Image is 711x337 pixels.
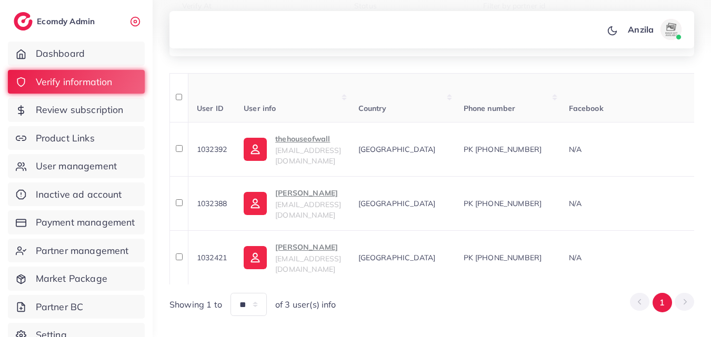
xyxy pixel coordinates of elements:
a: [PERSON_NAME][EMAIL_ADDRESS][DOMAIN_NAME] [244,241,341,275]
span: Dashboard [36,47,85,60]
span: Showing 1 to [169,299,222,311]
span: Facebook [569,104,604,113]
p: Anzila [628,23,654,36]
span: [EMAIL_ADDRESS][DOMAIN_NAME] [275,200,341,220]
img: avatar [660,19,682,40]
span: N/A [569,199,582,208]
a: Inactive ad account [8,182,145,207]
span: User ID [197,104,224,113]
span: Verify information [36,75,113,89]
span: PK [PHONE_NUMBER] [464,145,542,154]
a: logoEcomdy Admin [14,12,97,30]
a: Anzilaavatar [622,19,686,40]
span: N/A [569,253,582,262]
span: 1032392 [197,145,227,154]
span: Partner BC [36,300,84,314]
span: N/A [569,145,582,154]
span: Payment management [36,216,135,229]
a: [PERSON_NAME][EMAIL_ADDRESS][DOMAIN_NAME] [244,187,341,221]
p: thehouseofwall [275,132,341,145]
ul: Pagination [630,293,694,312]
span: Phone number [464,104,516,113]
span: [EMAIL_ADDRESS][DOMAIN_NAME] [275,146,341,166]
span: [GEOGRAPHIC_DATA] [358,199,436,208]
img: logo [14,12,33,30]
span: Partner management [36,244,129,258]
span: Review subscription [36,103,124,117]
span: [GEOGRAPHIC_DATA] [358,253,436,262]
span: Country [358,104,387,113]
a: Partner management [8,239,145,263]
a: User management [8,154,145,178]
span: Inactive ad account [36,188,122,201]
img: ic-user-info.36bf1079.svg [244,138,267,161]
p: [PERSON_NAME] [275,187,341,199]
button: Go to page 1 [653,293,672,312]
span: PK [PHONE_NUMBER] [464,253,542,262]
span: PK [PHONE_NUMBER] [464,199,542,208]
span: User info [244,104,276,113]
a: Payment management [8,210,145,234]
img: ic-user-info.36bf1079.svg [244,246,267,269]
span: of 3 user(s) info [275,299,336,311]
a: Dashboard [8,42,145,66]
span: [GEOGRAPHIC_DATA] [358,145,436,154]
a: Partner BC [8,295,145,319]
span: [EMAIL_ADDRESS][DOMAIN_NAME] [275,254,341,274]
span: Market Package [36,272,107,285]
a: Product Links [8,126,145,150]
span: 1032388 [197,199,227,208]
span: 1032421 [197,253,227,262]
a: thehouseofwall[EMAIL_ADDRESS][DOMAIN_NAME] [244,132,341,167]
p: [PERSON_NAME] [275,241,341,253]
a: Verify information [8,70,145,94]
span: Product Links [36,131,95,145]
h2: Ecomdy Admin [37,16,97,26]
img: ic-user-info.36bf1079.svg [244,192,267,215]
a: Review subscription [8,98,145,122]
span: User management [36,159,117,173]
a: Market Package [8,267,145,291]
